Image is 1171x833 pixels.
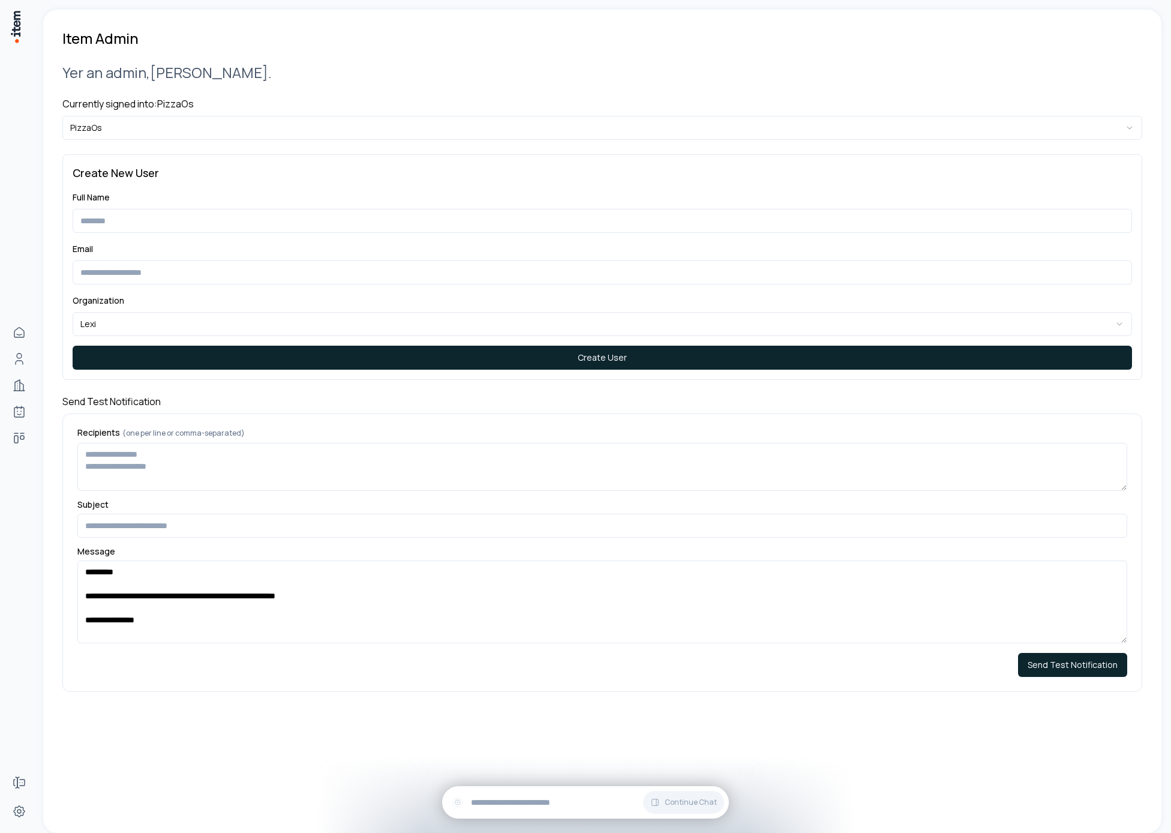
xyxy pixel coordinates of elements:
button: Create User [73,346,1132,370]
a: Settings [7,799,31,823]
label: Recipients [77,429,1127,438]
a: Home [7,320,31,344]
a: Forms [7,771,31,795]
h4: Currently signed into: PizzaOs [62,97,1142,111]
label: Message [77,547,1127,556]
img: Item Brain Logo [10,10,22,44]
a: Agents [7,400,31,424]
label: Organization [73,295,124,306]
h2: Yer an admin, [PERSON_NAME] . [62,62,1142,82]
h3: Create New User [73,164,1132,181]
label: Email [73,243,93,254]
div: Continue Chat [442,786,729,819]
h4: Send Test Notification [62,394,1142,409]
a: deals [7,426,31,450]
button: Continue Chat [643,791,724,814]
a: Contacts [7,347,31,371]
button: Send Test Notification [1018,653,1127,677]
label: Full Name [73,191,110,203]
span: Continue Chat [665,798,717,807]
h1: Item Admin [62,29,139,48]
span: (one per line or comma-separated) [122,428,245,438]
label: Subject [77,501,1127,509]
a: Companies [7,373,31,397]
